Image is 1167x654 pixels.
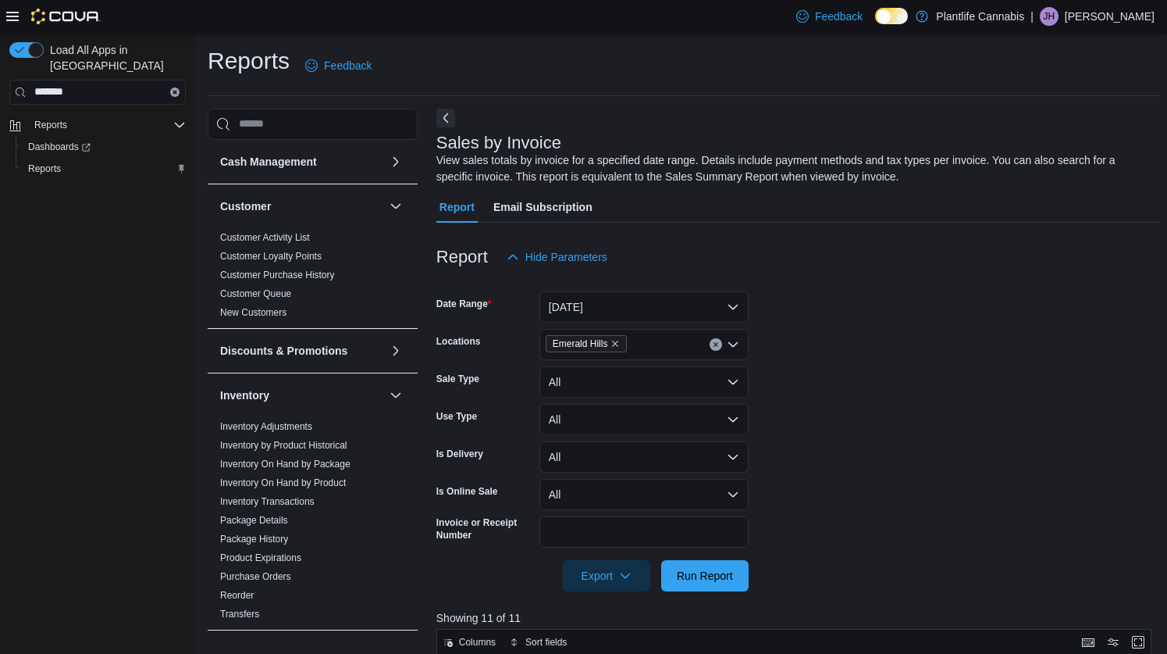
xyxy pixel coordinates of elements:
a: Customer Purchase History [220,270,335,281]
a: Feedback [299,50,378,81]
label: Is Online Sale [436,485,498,498]
div: Customer [208,228,418,328]
button: Inventory [386,386,405,405]
h3: Discounts & Promotions [220,343,347,359]
button: Columns [437,633,502,652]
p: | [1030,7,1034,26]
button: All [539,479,749,510]
span: Inventory Adjustments [220,420,312,433]
span: Transfers [220,608,259,620]
a: Inventory Adjustments [220,421,312,432]
div: View sales totals by invoice for a specified date range. Details include payment methods and tax ... [436,152,1151,185]
label: Date Range [436,298,492,310]
span: Run Report [677,568,733,584]
span: Customer Loyalty Points [220,250,322,263]
span: Load All Apps in [GEOGRAPHIC_DATA] [44,42,186,73]
button: Keyboard shortcuts [1079,633,1098,652]
span: Reports [28,116,186,134]
span: Customer Activity List [220,231,310,244]
a: New Customers [220,307,286,318]
button: Run Report [661,560,749,591]
a: Reports [22,159,67,178]
span: Reports [22,159,186,178]
span: Feedback [815,9,863,24]
h3: Inventory [220,388,269,403]
span: Report [439,191,475,223]
button: Cash Management [386,152,405,171]
button: Enter fullscreen [1129,633,1147,652]
span: Reports [34,119,67,131]
button: Inventory [220,388,383,403]
a: Product Expirations [220,552,301,563]
button: Cash Management [220,154,383,170]
button: Discounts & Promotions [386,341,405,360]
a: Reorder [220,590,254,601]
span: Email Subscription [493,191,592,223]
span: Purchase Orders [220,570,291,583]
img: Cova [31,9,101,24]
span: Inventory by Product Historical [220,439,347,452]
label: Is Delivery [436,448,483,460]
h3: Cash Management [220,154,317,170]
nav: Complex example [9,108,186,220]
a: Package Details [220,515,288,526]
a: Inventory On Hand by Package [220,459,350,470]
input: Dark Mode [875,8,908,24]
button: Reports [16,158,192,180]
span: Inventory Transactions [220,495,315,508]
a: Customer Activity List [220,232,310,243]
span: Inventory On Hand by Product [220,477,346,489]
span: Product Expirations [220,552,301,564]
span: Dark Mode [875,24,876,25]
span: Inventory On Hand by Package [220,458,350,470]
span: Dashboards [28,141,91,153]
span: Export [572,560,641,591]
button: Export [563,560,650,591]
button: Hide Parameters [500,241,614,273]
h3: Sales by Invoice [436,134,561,152]
p: Showing 11 of 11 [436,610,1159,626]
p: [PERSON_NAME] [1065,7,1155,26]
button: Clear input [710,338,722,351]
div: Jodi Hamilton [1040,7,1058,26]
a: Customer Loyalty Points [220,251,322,262]
span: Hide Parameters [525,249,607,265]
button: Reports [3,114,192,136]
a: Inventory by Product Historical [220,440,347,451]
h3: Report [436,248,488,266]
a: Inventory On Hand by Product [220,477,346,488]
span: Feedback [324,58,372,73]
button: Remove Emerald Hills from selection in this group [610,339,620,348]
a: Dashboards [22,138,97,156]
a: Customer Queue [220,288,291,299]
span: JH [1044,7,1055,26]
a: Feedback [790,1,869,32]
label: Locations [436,335,481,348]
button: Next [436,109,455,127]
button: Open list of options [727,338,739,351]
span: Customer Queue [220,288,291,300]
a: Package History [220,534,288,545]
a: Transfers [220,609,259,620]
label: Use Type [436,410,477,423]
h1: Reports [208,45,290,77]
button: Customer [220,198,383,214]
span: Emerald Hills [546,335,628,352]
a: Inventory Transactions [220,496,315,507]
span: Package History [220,533,288,545]
button: Sort fields [503,633,573,652]
label: Sale Type [436,373,479,385]
button: All [539,441,749,473]
span: New Customers [220,306,286,319]
span: Emerald Hills [553,336,608,352]
span: Package Details [220,514,288,527]
button: All [539,404,749,435]
span: Columns [459,636,496,649]
span: Customer Purchase History [220,269,335,281]
button: Clear input [170,88,180,97]
h3: Customer [220,198,271,214]
p: Plantlife Cannabis [936,7,1024,26]
div: Inventory [208,417,418,630]
span: Reorder [220,589,254,602]
button: Display options [1104,633,1123,652]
